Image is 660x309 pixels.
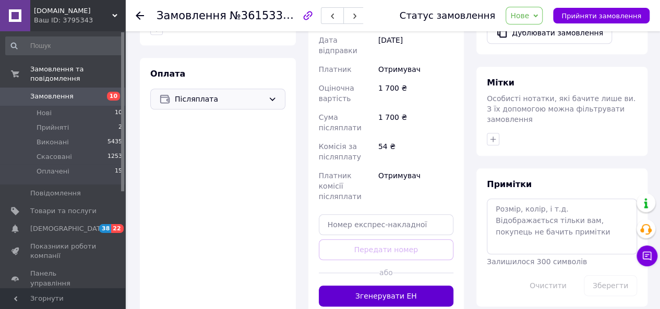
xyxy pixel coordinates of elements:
[5,36,123,55] input: Пошук
[376,60,455,79] div: Отримувач
[118,123,122,132] span: 2
[319,214,454,235] input: Номер експрес-накладної
[30,206,97,216] span: Товари та послуги
[319,286,454,306] button: Згенерувати ЕН
[379,267,393,278] span: або
[553,8,650,23] button: Прийняти замовлення
[319,84,354,103] span: Оціночна вартість
[376,31,455,60] div: [DATE]
[115,167,122,176] span: 15
[107,138,122,147] span: 5435
[37,167,69,176] span: Оплачені
[175,93,264,105] span: Післяплата
[376,137,455,166] div: 54 ₴
[30,92,74,101] span: Замовлення
[319,113,362,132] span: Сума післяплати
[107,92,120,101] span: 10
[30,242,97,261] span: Показники роботи компанії
[111,224,123,233] span: 22
[487,22,612,44] button: Дублювати замовлення
[487,257,587,266] span: Залишилося 300 символів
[37,138,69,147] span: Виконані
[487,78,514,88] span: Мітки
[487,94,635,123] span: Особисті нотатки, які бачите лише ви. З їх допомогою можна фільтрувати замовлення
[30,224,107,233] span: [DEMOGRAPHIC_DATA]
[487,179,532,189] span: Примітки
[510,11,529,20] span: Нове
[136,10,144,21] div: Повернутися назад
[319,36,357,55] span: Дата відправки
[37,108,52,118] span: Нові
[319,142,361,161] span: Комісія за післяплату
[107,152,122,162] span: 1253
[376,166,455,206] div: Отримувач
[637,245,657,266] button: Чат з покупцем
[319,65,352,73] span: Платник
[30,65,125,83] span: Замовлення та повідомлення
[230,9,304,22] span: №361533334
[115,108,122,118] span: 10
[37,152,72,162] span: Скасовані
[30,189,81,198] span: Повідомлення
[319,171,362,201] span: Платник комісії післяплати
[30,269,97,288] span: Панель управління
[37,123,69,132] span: Прийняті
[157,9,226,22] span: Замовлення
[34,6,112,16] span: Linza.Li
[150,69,185,79] span: Оплата
[99,224,111,233] span: 38
[376,79,455,108] div: 1 700 ₴
[561,12,641,20] span: Прийняти замовлення
[376,108,455,137] div: 1 700 ₴
[34,16,125,25] div: Ваш ID: 3795343
[400,10,496,21] div: Статус замовлення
